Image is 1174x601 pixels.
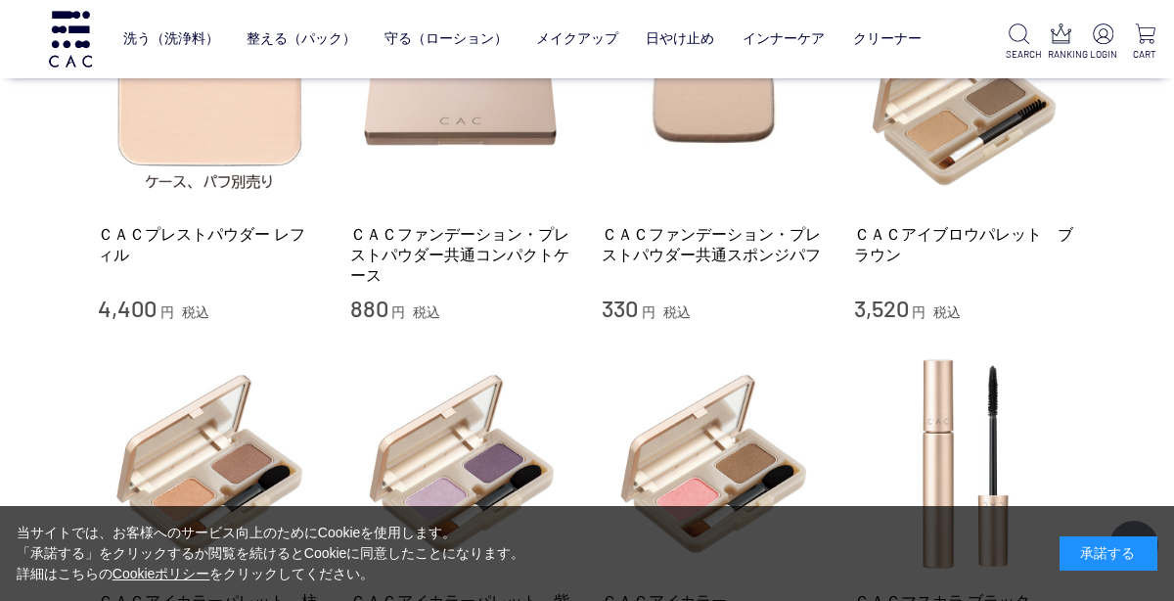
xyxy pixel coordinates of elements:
[536,16,618,62] a: メイクアップ
[46,11,95,67] img: logo
[854,294,909,322] span: 3,520
[1060,536,1157,571] div: 承諾する
[1048,47,1074,62] p: RANKING
[1132,23,1158,62] a: CART
[663,304,691,320] span: 税込
[98,294,157,322] span: 4,400
[182,304,209,320] span: 税込
[1090,47,1116,62] p: LOGIN
[247,16,356,62] a: 整える（パック）
[602,294,638,322] span: 330
[113,566,210,581] a: Cookieポリシー
[123,16,219,62] a: 洗う（洗浄料）
[642,304,655,320] span: 円
[854,224,1077,266] a: ＣＡＣアイブロウパレット ブラウン
[98,352,321,576] img: ＣＡＣアイカラーパレット 柿渋（かきしぶ）
[350,224,573,287] a: ＣＡＣファンデーション・プレストパウダー共通コンパクトケース
[933,304,961,320] span: 税込
[743,16,825,62] a: インナーケア
[160,304,174,320] span: 円
[350,352,573,576] img: ＣＡＣアイカラーパレット 紫陽花（あじさい）
[391,304,405,320] span: 円
[384,16,508,62] a: 守る（ローション）
[912,304,926,320] span: 円
[1048,23,1074,62] a: RANKING
[1090,23,1116,62] a: LOGIN
[1006,47,1032,62] p: SEARCH
[1006,23,1032,62] a: SEARCH
[602,352,825,576] img: ＣＡＣアイカラーパレット 八重桜（やえざくら）
[17,523,525,584] div: 当サイトでは、お客様へのサービス向上のためにCookieを使用します。 「承諾する」をクリックするか閲覧を続けるとCookieに同意したことになります。 詳細はこちらの をクリックしてください。
[853,16,922,62] a: クリーナー
[854,352,1077,576] img: ＣＡＣマスカラ ブラック
[413,304,440,320] span: 税込
[646,16,714,62] a: 日やけ止め
[602,224,825,266] a: ＣＡＣファンデーション・プレストパウダー共通スポンジパフ
[98,224,321,266] a: ＣＡＣプレストパウダー レフィル
[350,294,388,322] span: 880
[1132,47,1158,62] p: CART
